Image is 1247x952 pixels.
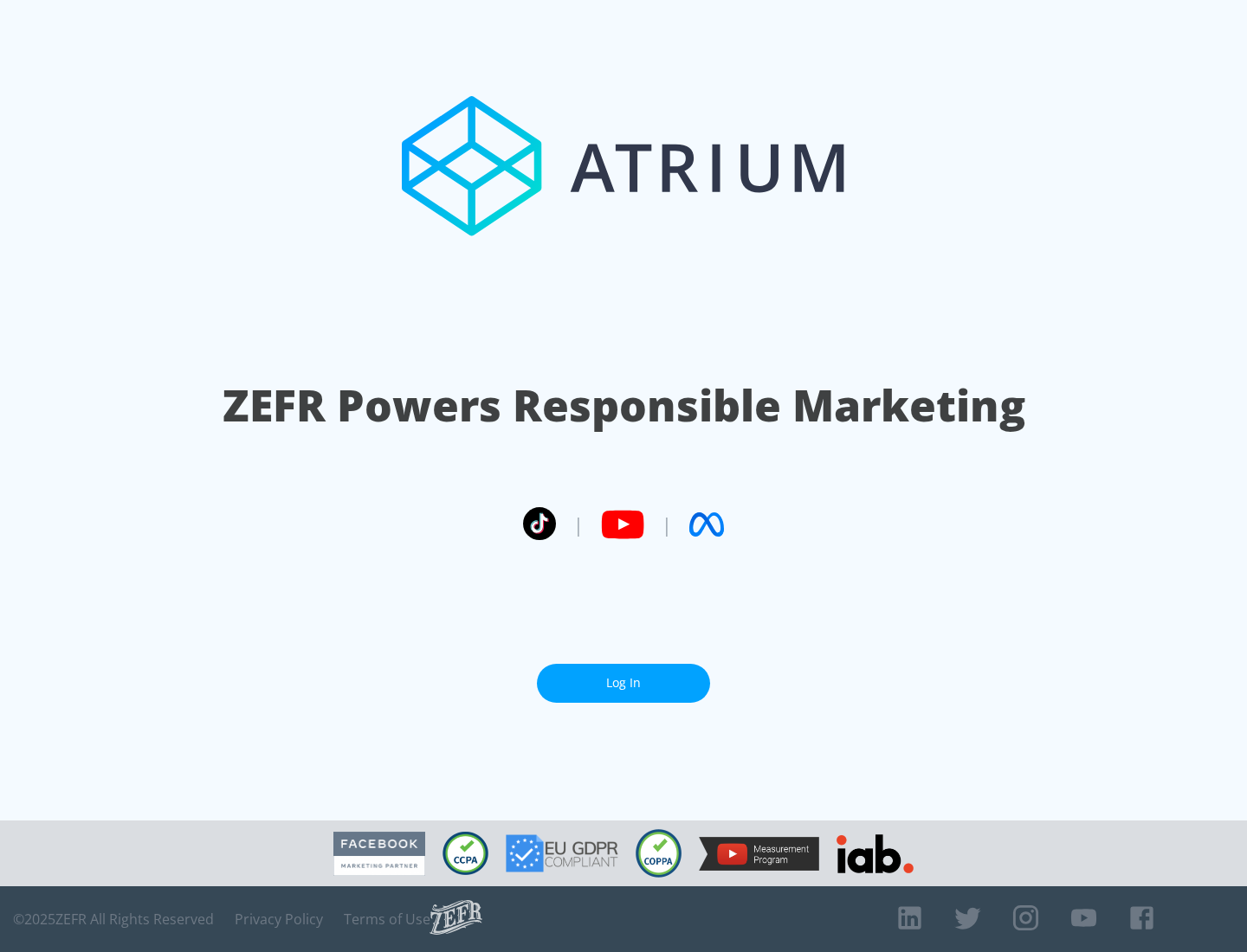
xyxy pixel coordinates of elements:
img: IAB [837,834,914,873]
h1: ZEFR Powers Responsible Marketing [223,376,1025,435]
a: Privacy Policy [235,910,323,928]
img: GDPR Compliant [506,834,618,872]
a: Terms of Use [344,910,430,928]
span: © 2025 ZEFR All Rights Reserved [13,910,214,928]
span: | [662,511,672,537]
a: Log In [537,664,710,703]
img: CCPA Compliant [443,832,488,875]
img: YouTube Measurement Program [699,837,819,871]
span: | [573,511,584,537]
img: COPPA Compliant [636,829,682,878]
img: Facebook Marketing Partner [333,832,425,876]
